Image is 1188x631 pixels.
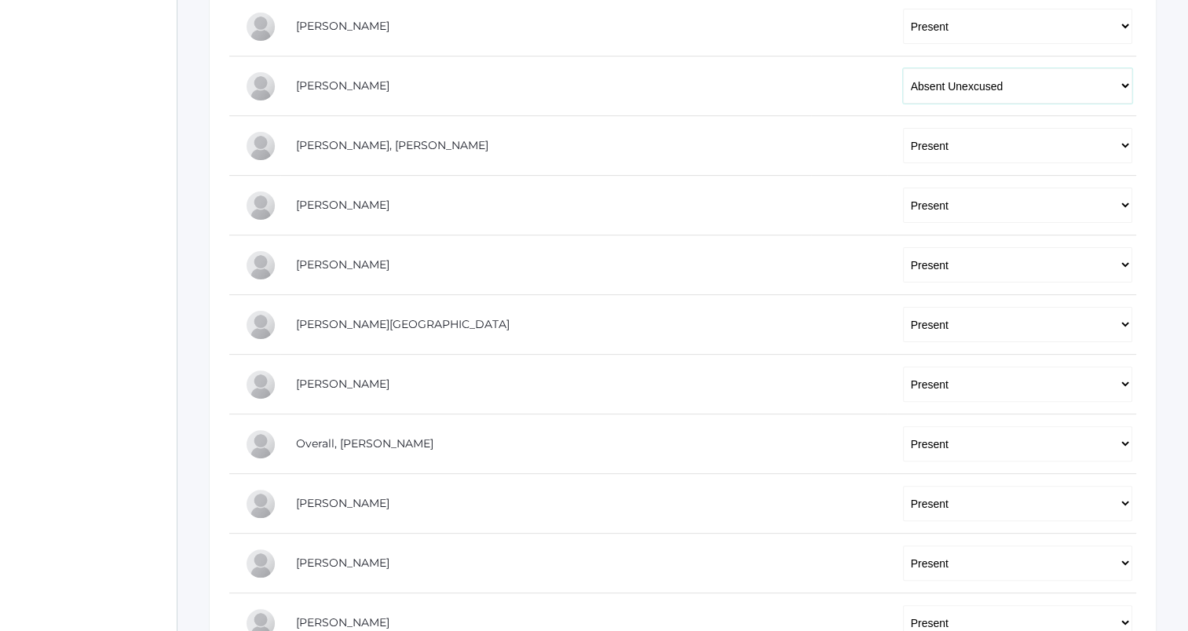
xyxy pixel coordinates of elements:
[296,436,433,450] a: Overall, [PERSON_NAME]
[296,496,389,510] a: [PERSON_NAME]
[296,317,510,331] a: [PERSON_NAME][GEOGRAPHIC_DATA]
[245,190,276,221] div: LaRae Erner
[245,11,276,42] div: Pierce Brozek
[245,488,276,520] div: Olivia Puha
[296,19,389,33] a: [PERSON_NAME]
[296,78,389,93] a: [PERSON_NAME]
[296,615,389,629] a: [PERSON_NAME]
[245,548,276,579] div: Emme Renz
[245,130,276,162] div: Presley Davenport
[245,369,276,400] div: Marissa Myers
[245,429,276,460] div: Chris Overall
[296,198,389,212] a: [PERSON_NAME]
[296,377,389,391] a: [PERSON_NAME]
[296,257,389,272] a: [PERSON_NAME]
[245,309,276,341] div: Austin Hill
[296,138,488,152] a: [PERSON_NAME], [PERSON_NAME]
[296,556,389,570] a: [PERSON_NAME]
[245,250,276,281] div: Rachel Hayton
[245,71,276,102] div: Eva Carr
